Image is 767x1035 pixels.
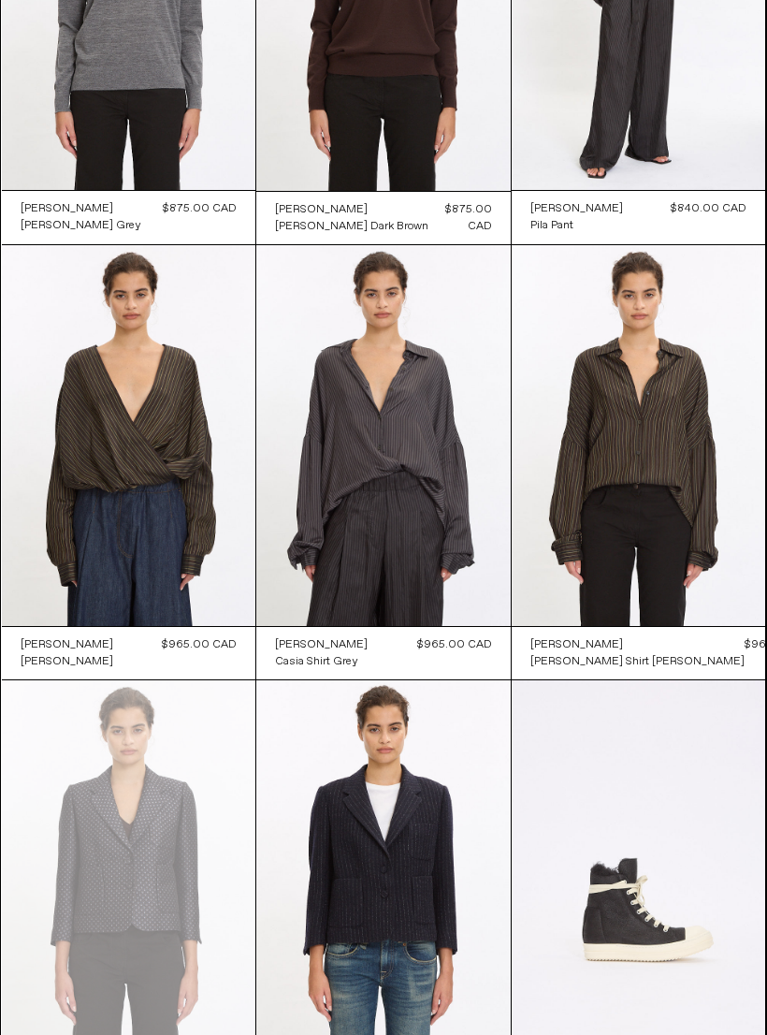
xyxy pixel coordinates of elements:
[671,200,746,217] div: $840.00 CAD
[275,653,368,670] a: Casia Shirt Grey
[21,200,141,217] a: [PERSON_NAME]
[163,200,237,217] div: $875.00 CAD
[530,654,745,670] div: [PERSON_NAME] Shirt [PERSON_NAME]
[275,219,428,235] div: [PERSON_NAME] Dark Brown
[275,654,358,670] div: Casia Shirt Grey
[162,636,237,653] div: $965.00 CAD
[530,218,573,234] div: Pila Pant
[275,202,368,218] div: [PERSON_NAME]
[21,653,113,670] a: [PERSON_NAME]
[530,636,745,653] a: [PERSON_NAME]
[21,636,113,653] a: [PERSON_NAME]
[275,201,428,218] a: [PERSON_NAME]
[512,245,766,626] img: Dries Van Noten Casia Shirt
[417,636,492,653] div: $965.00 CAD
[275,637,368,653] div: [PERSON_NAME]
[275,218,428,235] a: [PERSON_NAME] Dark Brown
[530,201,623,217] div: [PERSON_NAME]
[530,637,623,653] div: [PERSON_NAME]
[21,217,141,234] a: [PERSON_NAME] Grey
[21,654,113,670] div: [PERSON_NAME]
[530,653,745,670] a: [PERSON_NAME] Shirt [PERSON_NAME]
[256,245,511,627] img: Dries Van Noten Casia Shirt
[530,200,623,217] a: [PERSON_NAME]
[21,637,113,653] div: [PERSON_NAME]
[21,218,141,234] div: [PERSON_NAME] Grey
[21,201,113,217] div: [PERSON_NAME]
[428,201,492,235] div: $875.00 CAD
[530,217,623,234] a: Pila Pant
[275,636,368,653] a: [PERSON_NAME]
[2,245,256,626] img: Dries Van Noten Camiel Shirt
